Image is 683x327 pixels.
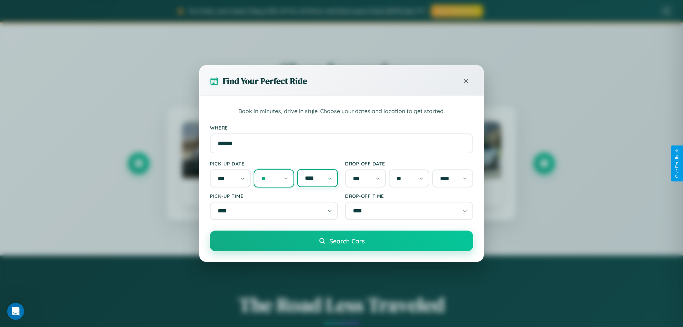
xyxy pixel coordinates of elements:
h3: Find Your Perfect Ride [223,75,307,87]
span: Search Cars [329,237,365,245]
button: Search Cars [210,231,473,251]
label: Where [210,125,473,131]
label: Drop-off Date [345,160,473,167]
label: Pick-up Time [210,193,338,199]
label: Drop-off Time [345,193,473,199]
label: Pick-up Date [210,160,338,167]
p: Book in minutes, drive in style. Choose your dates and location to get started. [210,107,473,116]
